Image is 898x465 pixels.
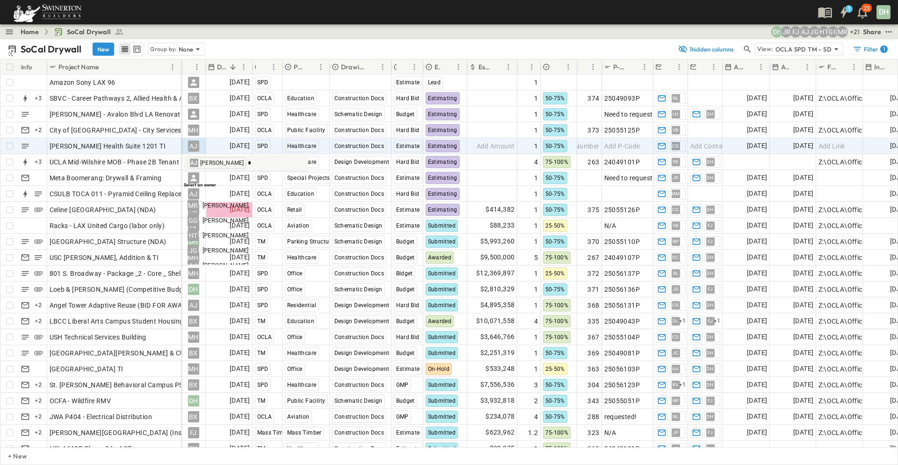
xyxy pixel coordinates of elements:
[793,284,813,295] span: [DATE]
[188,268,199,279] div: MH
[203,216,248,225] span: [PERSON_NAME]
[181,59,206,74] div: Owner
[203,246,248,255] span: [PERSON_NAME]
[396,270,413,277] span: Bidget
[188,230,199,241] div: HT
[757,44,774,54] p: View:
[188,125,199,136] div: MH
[793,300,813,310] span: [DATE]
[629,62,639,72] button: Sort
[672,209,679,210] span: CD
[188,300,199,311] div: AJ
[217,62,226,72] p: Due Date
[50,157,310,167] span: UCLA Mid-Wilshire MOB - Phase 2B Tenant Improvements Floors 1-3 100% SD Budget
[476,268,514,279] span: $12,369,897
[545,127,565,133] span: 50-75%
[604,237,640,246] span: 25055110P
[50,189,198,199] span: CSULB TOCA 011 - Pyramid Ceiling Replacement
[396,286,415,293] span: Budget
[188,284,199,295] div: DH
[707,209,714,210] span: DH
[396,191,420,197] span: Hard Bid
[428,175,457,181] span: Estimating
[781,26,792,37] div: Joshua Russell (joshua.russell@swinerton.com)
[526,61,537,73] button: Menu
[480,236,515,247] span: $5,993,260
[230,268,250,279] span: [DATE]
[230,125,250,135] span: [DATE]
[428,254,452,261] span: Awarded
[396,175,420,181] span: Estimate
[790,26,801,37] div: Francisco J. Sanchez (frsanchez@swinerton.com)
[775,44,832,54] p: OCLA SPD TM - SD
[228,62,238,72] button: Sort
[802,61,813,73] button: Menu
[334,143,384,149] span: Construction Docs
[850,27,859,37] p: + 21
[334,222,383,229] span: Schematic Design
[793,252,813,263] span: [DATE]
[315,61,326,73] button: Menu
[492,62,503,72] button: Sort
[604,221,616,230] span: N/A
[230,93,250,103] span: [DATE]
[545,143,565,149] span: 50-75%
[639,61,650,73] button: Menu
[587,301,599,310] span: 368
[21,43,81,56] p: SoCal Drywall
[442,62,453,72] button: Sort
[707,177,714,178] span: DH
[230,300,250,310] span: [DATE]
[257,302,268,309] span: SPD
[287,270,303,277] span: Office
[848,5,850,13] h6: 1
[673,162,679,162] span: YK
[534,301,538,310] span: 1
[587,125,599,135] span: 373
[747,172,767,183] span: [DATE]
[781,62,789,72] p: Anticipated Finish
[581,62,591,72] button: Sort
[188,215,199,226] div: GG
[604,253,640,262] span: 24049107P
[545,238,565,245] span: 50-75%
[552,62,563,72] button: Sort
[818,141,845,151] span: Add Link
[428,222,456,229] span: Submitted
[101,62,111,72] button: Sort
[793,204,813,215] span: [DATE]
[673,177,679,178] span: JR
[793,140,813,151] span: [DATE]
[257,127,272,133] span: OCLA
[673,61,685,73] button: Menu
[334,254,384,261] span: Construction Docs
[33,93,44,104] div: + 3
[334,159,390,165] span: Design Development
[287,95,315,102] span: Education
[604,205,640,214] span: 25055126P
[663,62,673,72] button: Sort
[334,286,383,293] span: Schematic Design
[334,127,384,133] span: Construction Docs
[50,253,159,262] span: USC [PERSON_NAME], Addition & TI
[334,302,390,309] span: Design Development
[604,269,640,278] span: 25056137P
[50,221,165,230] span: Racks - LAX United Cargo (labor only)
[604,94,640,103] span: 25049093P
[287,111,317,118] span: Healthcare
[545,175,565,181] span: 50-75%
[771,26,782,37] div: Daryll Hayward (daryll.hayward@swinerton.com)
[188,245,199,256] div: JG
[396,95,420,102] span: Hard Bid
[747,204,767,215] span: [DATE]
[287,127,326,133] span: Public Facility
[185,62,196,72] button: Sort
[747,109,767,119] span: [DATE]
[747,220,767,231] span: [DATE]
[587,285,599,294] span: 371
